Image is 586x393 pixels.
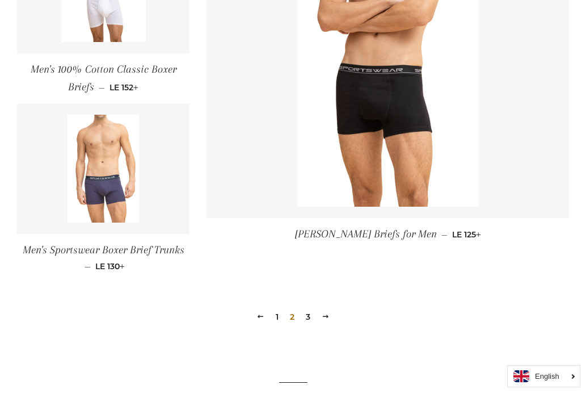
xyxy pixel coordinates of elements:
a: [PERSON_NAME] Briefs for Men — LE 125 [206,218,569,250]
span: — [99,82,105,93]
span: 2 [285,308,299,325]
span: [PERSON_NAME] Briefs for Men [295,228,437,240]
a: 3 [301,308,315,325]
a: 1 [271,308,283,325]
span: — [85,261,91,271]
span: Men's 100% Cotton Classic Boxer Briefs [31,63,176,93]
span: LE 130 [95,261,125,271]
span: — [441,229,448,240]
a: Men's 100% Cotton Classic Boxer Briefs — LE 152 [17,53,189,104]
a: English [513,370,574,382]
span: Men's Sportswear Boxer Brief Trunks [23,244,184,256]
i: English [535,373,559,380]
a: Men's Sportswear Boxer Brief Trunks — LE 130 [17,234,189,281]
span: LE 125 [452,229,481,240]
span: LE 152 [109,82,138,93]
